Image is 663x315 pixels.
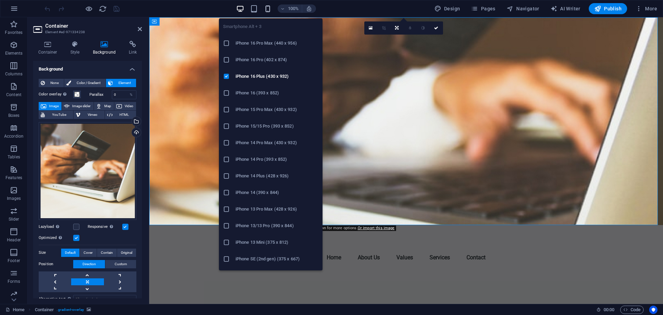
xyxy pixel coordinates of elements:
h3: Element #ed-971334238 [45,29,128,35]
h6: iPhone 13 Mini (375 x 812) [236,238,318,247]
p: Boxes [8,113,20,118]
button: None [39,79,64,87]
span: Image [48,102,59,110]
label: Position [39,260,73,268]
button: Image slider [62,102,93,110]
h4: Style [65,41,88,55]
button: Code [620,306,644,314]
label: Color overlay [39,90,73,99]
span: Custom [115,260,127,268]
span: Publish [594,5,622,12]
span: Contain [101,249,113,257]
button: Contain [97,249,117,257]
p: Header [7,237,21,243]
span: . gradient-overlay [57,306,84,314]
button: Color / Gradient [64,79,106,87]
p: Slider [9,216,19,222]
span: AI Writer [550,5,580,12]
h6: iPhone 16 Pro Max (440 x 956) [236,39,318,47]
label: Responsive [88,223,122,231]
span: Direction [83,260,96,268]
span: Cover [84,249,93,257]
h6: iPhone 14 Pro Max (430 x 932) [236,139,318,147]
a: Crop mode [377,21,391,35]
h6: Session time [596,306,615,314]
p: Images [7,196,21,201]
i: Reload page [99,5,107,13]
p: Elements [5,50,23,56]
button: Video [114,102,136,110]
span: YouTube [47,111,71,119]
span: Image slider [71,102,91,110]
button: Custom [105,260,136,268]
span: Design [434,5,460,12]
span: Map [104,102,112,110]
button: 100% [278,4,302,13]
h6: iPhone 15/15 Pro (393 x 852) [236,122,318,130]
i: This element contains a background [87,308,91,312]
nav: breadcrumb [35,306,91,314]
button: Click here to leave preview mode and continue editing [85,4,93,13]
a: Confirm ( Ctrl ⏎ ) [430,21,443,35]
span: Code [623,306,641,314]
div: % [126,91,136,99]
h6: iPhone 15 Pro Max (430 x 932) [236,105,318,114]
h6: iPhone 14 (390 x 844) [236,188,318,197]
span: Navigator [507,5,539,12]
button: Usercentrics [649,306,657,314]
span: Color / Gradient [73,79,104,87]
button: Original [117,249,136,257]
button: Map [94,102,114,110]
p: Features [6,175,22,180]
span: More [635,5,657,12]
label: Optimized [39,234,73,242]
div: Design (Ctrl+Alt+Y) [432,3,463,14]
span: Default [65,249,76,257]
h2: Container [45,23,142,29]
button: Default [61,249,79,257]
span: : [608,307,609,312]
p: Accordion [4,133,23,139]
p: Footer [8,258,20,263]
span: HTML [115,111,134,119]
span: Click to select. Double-click to edit [35,306,54,314]
span: None [47,79,62,87]
a: Blur [404,21,417,35]
label: Lazyload [39,223,73,231]
h4: Link [124,41,142,55]
h6: 100% [288,4,299,13]
a: Click to cancel selection. Double-click to open Pages [6,306,25,314]
p: Columns [5,71,22,77]
button: Pages [468,3,498,14]
a: Or import this image [358,226,395,230]
button: AI Writer [548,3,583,14]
a: Change orientation [391,21,404,35]
h6: iPhone SE (2nd gen) (375 x 667) [236,255,318,263]
h6: iPhone 13/13 Pro (390 x 844) [236,222,318,230]
button: Element [106,79,136,87]
span: Element [115,79,134,87]
button: Image [39,102,61,110]
i: On resize automatically adjust zoom level to fit chosen device. [306,6,312,12]
p: Forms [8,279,20,284]
a: Greyscale [417,21,430,35]
h4: Background [33,61,142,73]
h6: iPhone 13 Pro Max (428 x 926) [236,205,318,213]
button: Vimeo [74,111,104,119]
p: Tables [8,154,20,160]
button: Publish [589,3,627,14]
label: Size [39,249,61,257]
h6: iPhone 16 (393 x 852) [236,89,318,97]
span: Pages [471,5,495,12]
p: Content [6,92,21,98]
input: Alternative text... [73,295,136,303]
a: Select files from the file manager, stock photos, or upload file(s) [364,21,377,35]
button: Navigator [504,3,542,14]
span: Vimeo [83,111,102,119]
h6: iPhone 14 Plus (428 x 926) [236,172,318,180]
label: Alternative text [39,295,73,303]
button: More [633,3,660,14]
h6: iPhone 14 Pro (393 x 852) [236,155,318,164]
button: Cover [80,249,96,257]
span: Video [124,102,134,110]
